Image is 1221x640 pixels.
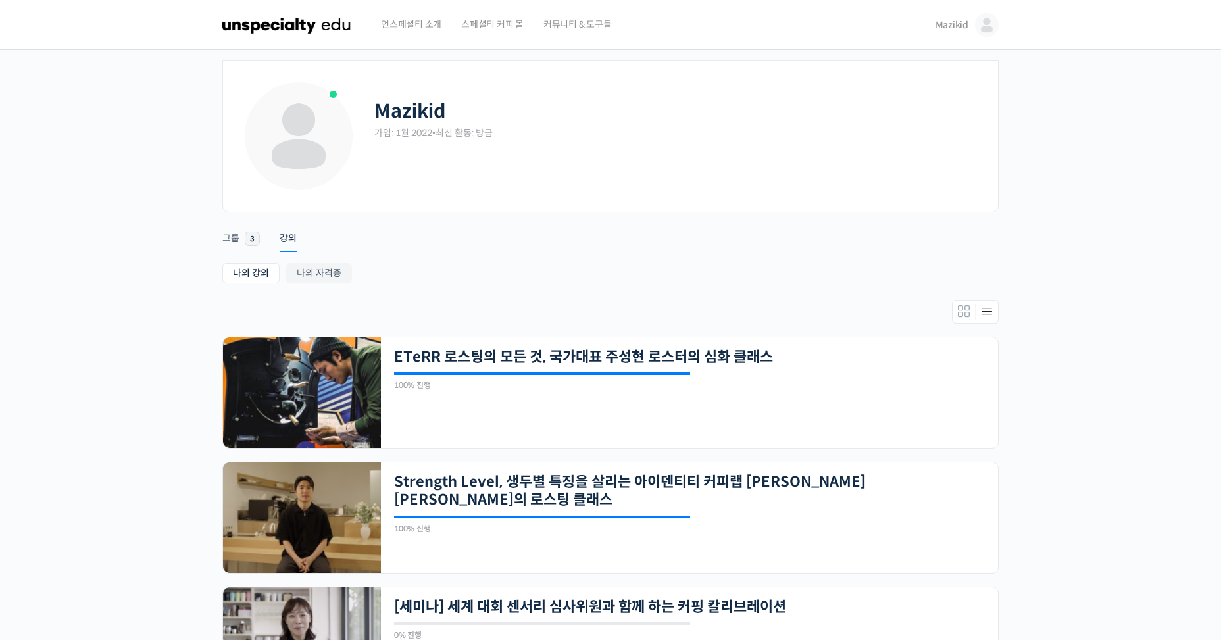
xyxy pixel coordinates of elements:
[394,348,866,366] a: ETeRR 로스팅의 모든 것, 국가대표 주성현 로스터의 심화 클래스
[935,19,968,31] span: Mazikid
[394,598,866,616] a: [세미나] 세계 대회 센서리 심사위원과 함께 하는 커핑 칼리브레이션
[394,631,690,639] div: 0% 진행
[432,127,436,139] span: •
[245,232,260,246] span: 3
[222,216,999,249] nav: Primary menu
[222,263,280,283] a: 나의 강의
[952,300,999,324] div: Members directory secondary navigation
[243,80,355,192] img: Profile photo of Mazikid
[280,216,297,249] a: 강의
[374,100,446,123] h2: Mazikid
[394,382,690,389] div: 100% 진행
[222,216,260,249] a: 그룹 3
[394,525,690,533] div: 100% 진행
[394,473,866,509] a: Strength Level, 생두별 특징을 살리는 아이덴티티 커피랩 [PERSON_NAME] [PERSON_NAME]의 로스팅 클래스
[222,263,999,287] nav: Sub Menu
[286,263,352,283] a: 나의 자격증
[280,232,297,252] div: 강의
[222,232,239,252] div: 그룹
[374,127,978,139] div: 가입: 1월 2022 최신 활동: 방금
